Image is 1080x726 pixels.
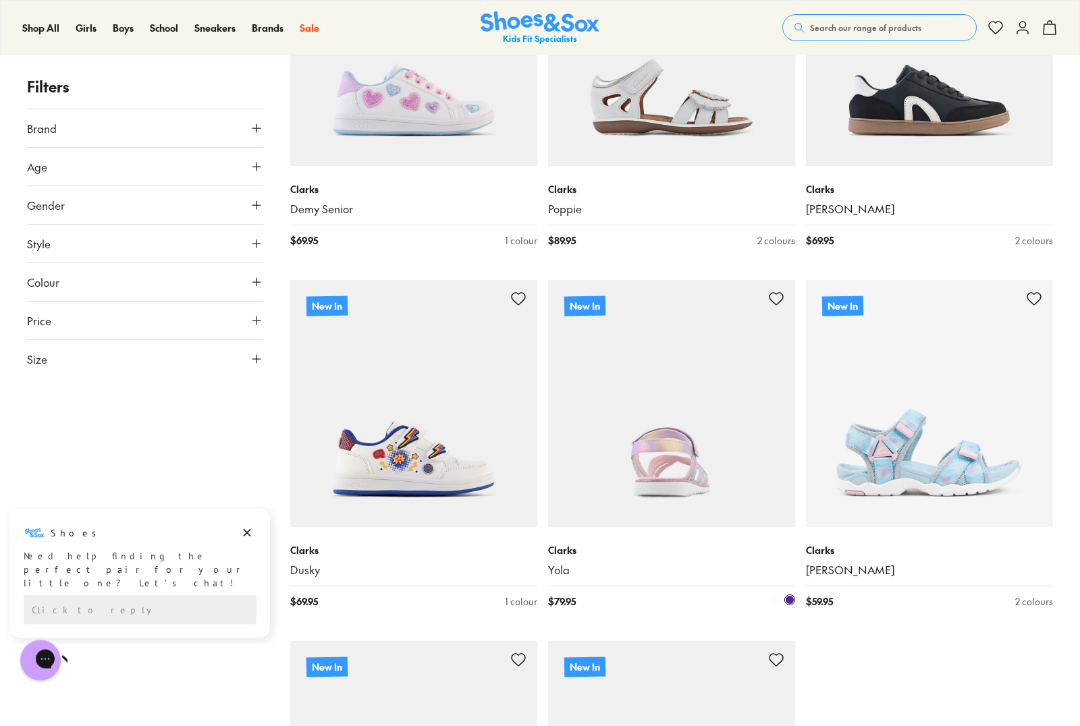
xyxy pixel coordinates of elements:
span: $ 79.95 [548,595,576,609]
span: Sale [300,21,319,34]
span: Age [27,159,47,175]
a: New In [290,281,537,528]
div: Need help finding the perfect pair for your little one? Let’s chat! [24,43,256,83]
p: Clarks [290,544,537,558]
span: Size [27,351,47,367]
a: Sneakers [194,21,236,35]
a: Dusky [290,563,537,578]
p: New In [822,297,863,317]
a: Yola [548,563,795,578]
a: School [150,21,178,35]
p: New In [564,657,605,677]
p: New In [564,296,606,318]
span: $ 69.95 [290,234,318,248]
a: Demy Senior [290,202,537,217]
div: 2 colours [757,234,795,248]
p: Clarks [548,183,795,197]
button: Age [27,148,263,186]
span: Price [27,312,51,329]
img: SNS_Logo_Responsive.svg [481,11,599,45]
button: Gender [27,186,263,224]
a: Shoes & Sox [481,11,599,45]
span: $ 69.95 [806,234,834,248]
a: Brands [252,21,283,35]
a: [PERSON_NAME] [806,202,1053,217]
h3: Shoes [51,20,104,33]
p: Clarks [806,544,1053,558]
p: Filters [27,76,263,98]
div: 2 colours [1015,595,1053,609]
span: $ 69.95 [290,595,318,609]
button: Dismiss campaign [238,17,256,36]
button: Size [27,340,263,378]
img: Shoes logo [24,16,45,37]
span: Girls [76,21,97,34]
a: [PERSON_NAME] [806,563,1053,578]
div: 1 colour [505,234,537,248]
button: Price [27,302,263,339]
p: Clarks [548,544,795,558]
a: Girls [76,21,97,35]
a: New In [806,281,1053,528]
p: New In [306,297,348,317]
div: Reply to the campaigns [24,88,256,118]
button: Search our range of products [782,14,977,41]
span: Colour [27,274,59,290]
p: New In [306,657,348,677]
span: $ 89.95 [548,234,576,248]
span: Sneakers [194,21,236,34]
a: New In [548,281,795,528]
span: Style [27,235,51,252]
iframe: Gorgias live chat messenger [13,636,67,686]
div: Message from Shoes. Need help finding the perfect pair for your little one? Let’s chat! [10,16,270,83]
p: Clarks [290,183,537,197]
span: Brand [27,120,57,136]
p: Clarks [806,183,1053,197]
a: Sale [300,21,319,35]
button: Colour [27,263,263,301]
span: $ 59.95 [806,595,833,609]
span: School [150,21,178,34]
a: Shop All [22,21,59,35]
span: Boys [113,21,134,34]
span: Gender [27,197,65,213]
a: Boys [113,21,134,35]
button: Style [27,225,263,262]
a: Poppie [548,202,795,217]
div: Campaign message [10,2,270,132]
span: Brands [252,21,283,34]
span: Shop All [22,21,59,34]
div: 1 colour [505,595,537,609]
button: Brand [27,109,263,147]
span: Search our range of products [810,22,921,34]
div: 2 colours [1015,234,1053,248]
